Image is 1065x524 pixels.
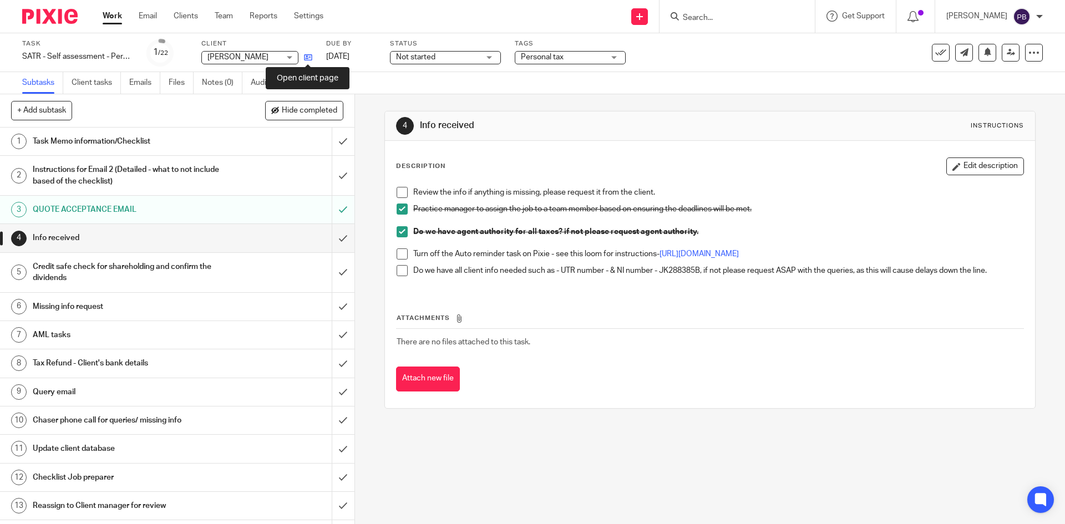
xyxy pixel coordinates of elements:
a: Emails [129,72,160,94]
div: 3 [11,202,27,217]
a: Notes (0) [202,72,242,94]
div: 8 [11,355,27,371]
button: Edit description [946,157,1024,175]
img: svg%3E [1013,8,1031,26]
img: Pixie [22,9,78,24]
p: Practice manager to assign the job to a team member based on ensuring the deadlines will be met. [413,204,1023,215]
p: [PERSON_NAME] [946,11,1007,22]
div: 1 [153,46,168,59]
a: Clients [174,11,198,22]
button: + Add subtask [11,101,72,120]
div: 5 [11,264,27,280]
a: Team [215,11,233,22]
div: 13 [11,498,27,513]
input: Search [682,13,782,23]
h1: Missing info request [33,298,225,315]
h1: Reassign to Client manager for review [33,497,225,514]
div: 4 [11,231,27,246]
span: There are no files attached to this task. [397,338,530,346]
a: Files [169,72,194,94]
span: Attachments [397,315,450,321]
div: 1 [11,134,27,149]
p: Turn off the Auto reminder task on Pixie - see this loom for instructions- [413,248,1023,260]
p: Description [396,162,445,171]
h1: AML tasks [33,327,225,343]
a: Email [139,11,157,22]
div: 11 [11,441,27,456]
div: 9 [11,384,27,400]
a: Reports [250,11,277,22]
a: [URL][DOMAIN_NAME] [660,250,739,258]
h1: Checklist Job preparer [33,469,225,486]
span: Personal tax [521,53,564,61]
label: Status [390,39,501,48]
a: Work [103,11,122,22]
h1: Credit safe check for shareholding and confirm the dividends [33,258,225,287]
label: Client [201,39,312,48]
h1: Instructions for Email 2 (Detailed - what to not include based of the checklist) [33,161,225,190]
span: Get Support [842,12,885,20]
span: Hide completed [282,106,337,115]
h1: Info received [420,120,734,131]
div: 6 [11,299,27,314]
h1: Query email [33,384,225,400]
div: 12 [11,470,27,485]
span: [DATE] [326,53,349,60]
h1: Task Memo information/Checklist [33,133,225,150]
label: Tags [515,39,626,48]
button: Hide completed [265,101,343,120]
div: 10 [11,413,27,428]
h1: Tax Refund - Client's bank details [33,355,225,372]
a: Audit logs [251,72,293,94]
span: [PERSON_NAME] [207,53,268,61]
strong: Do we have agent authority for all taxes? if not please request agent authority. [413,228,698,236]
span: Not started [396,53,435,61]
h1: QUOTE ACCEPTANCE EMAIL [33,201,225,218]
h1: Info received [33,230,225,246]
a: Subtasks [22,72,63,94]
label: Task [22,39,133,48]
div: Instructions [971,121,1024,130]
p: Do we have all client info needed such as - UTR number - & NI number - JK288385B, if not please r... [413,265,1023,276]
h1: Update client database [33,440,225,457]
button: Attach new file [396,367,460,391]
a: Settings [294,11,323,22]
div: SATR - Self assessment - Personal tax return 24/25 [22,51,133,62]
div: 4 [396,117,414,135]
a: Client tasks [72,72,121,94]
div: 7 [11,327,27,343]
label: Due by [326,39,376,48]
div: 2 [11,168,27,184]
h1: Chaser phone call for queries/ missing info [33,412,225,429]
p: Review the info if anything is missing, please request it from the client. [413,187,1023,198]
small: /22 [158,50,168,56]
